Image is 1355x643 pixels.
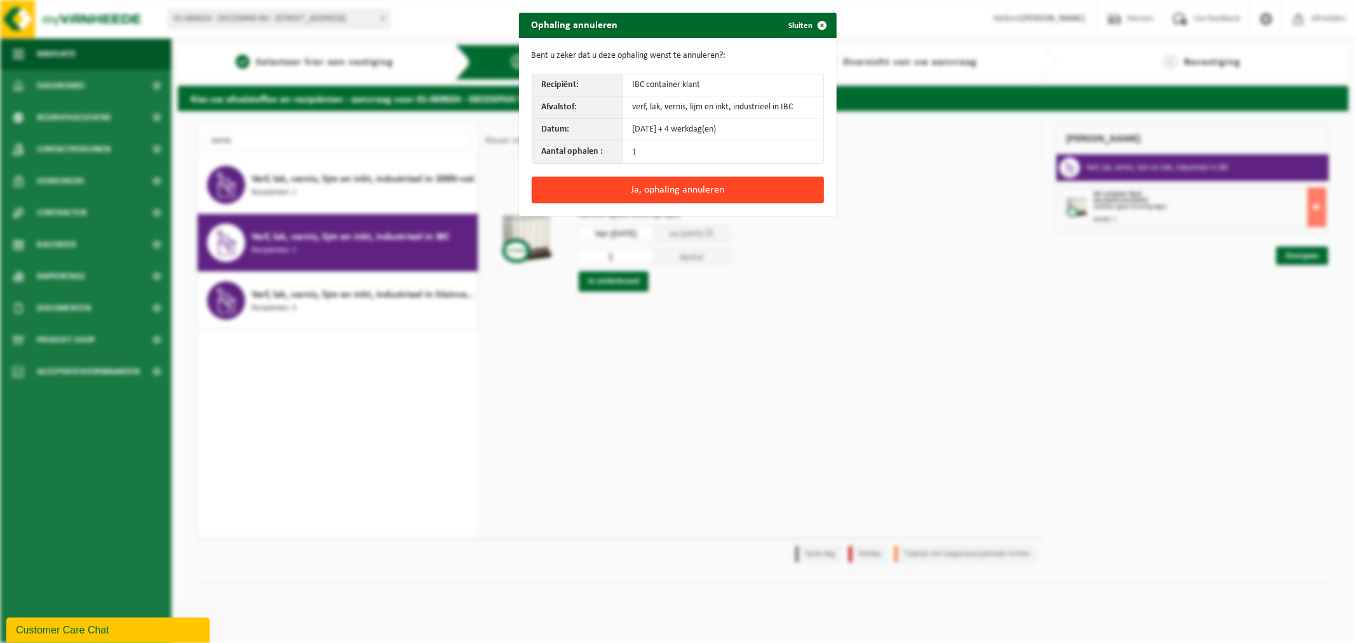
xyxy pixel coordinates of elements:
[532,51,824,61] p: Bent u zeker dat u deze ophaling wenst te annuleren?:
[519,13,631,37] h2: Ophaling annuleren
[623,97,823,119] td: verf, lak, vernis, lijm en inkt, industrieel in IBC
[623,74,823,97] td: IBC container klant
[623,141,823,163] td: 1
[532,119,623,141] th: Datum:
[623,119,823,141] td: [DATE] + 4 werkdag(en)
[532,97,623,119] th: Afvalstof:
[532,74,623,97] th: Recipiënt:
[532,141,623,163] th: Aantal ophalen :
[6,615,212,643] iframe: chat widget
[779,13,835,38] button: Sluiten
[532,177,824,203] button: Ja, ophaling annuleren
